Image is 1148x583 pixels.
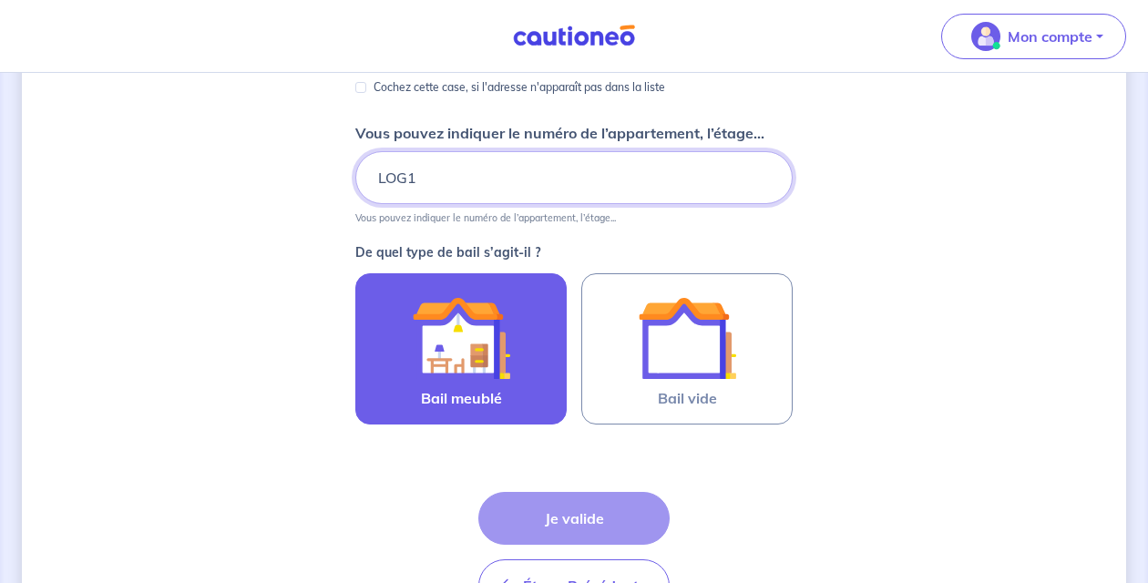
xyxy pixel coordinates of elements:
[355,246,793,259] p: De quel type de bail s’agit-il ?
[355,151,793,204] input: Appartement 2
[971,22,1000,51] img: illu_account_valid_menu.svg
[355,122,764,144] p: Vous pouvez indiquer le numéro de l’appartement, l’étage...
[658,387,717,409] span: Bail vide
[421,387,502,409] span: Bail meublé
[638,289,736,387] img: illu_empty_lease.svg
[941,14,1126,59] button: illu_account_valid_menu.svgMon compte
[506,25,642,47] img: Cautioneo
[412,289,510,387] img: illu_furnished_lease.svg
[355,211,616,224] p: Vous pouvez indiquer le numéro de l’appartement, l’étage...
[1008,26,1092,47] p: Mon compte
[374,77,665,98] p: Cochez cette case, si l'adresse n'apparaît pas dans la liste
